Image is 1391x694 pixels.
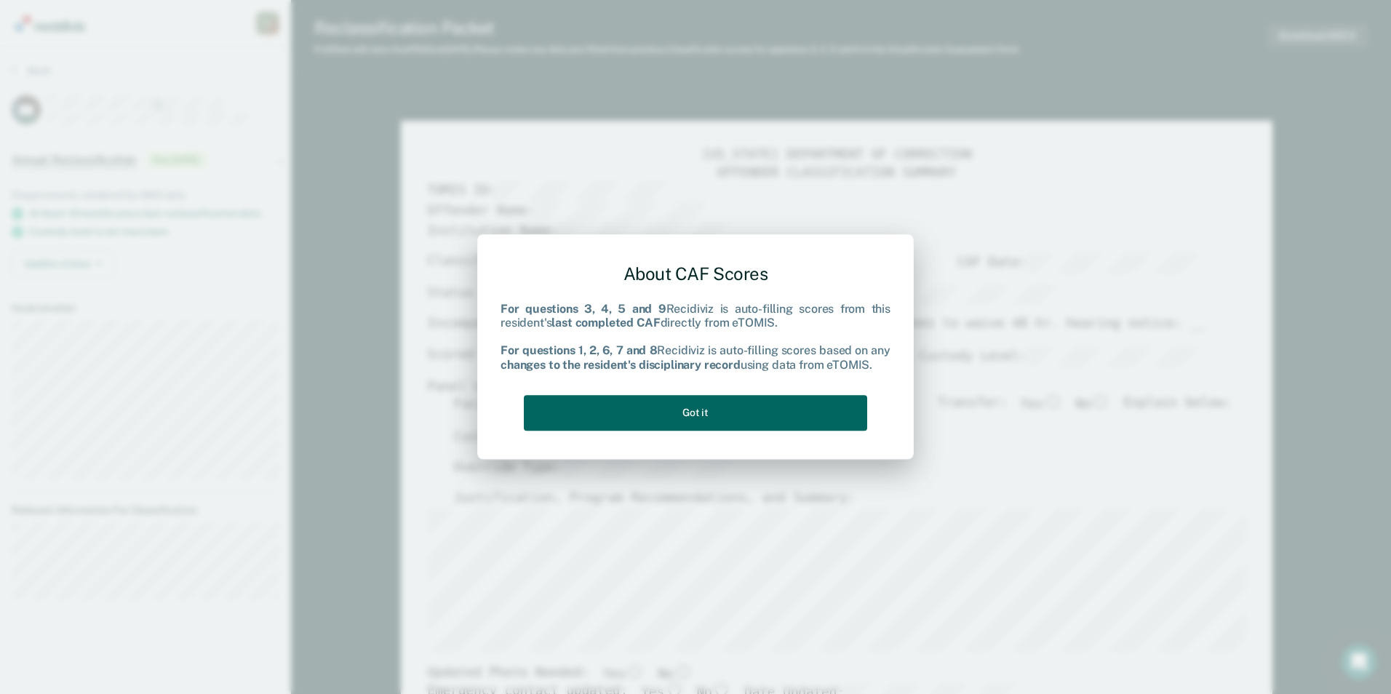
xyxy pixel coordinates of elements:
[524,395,867,431] button: Got it
[501,252,890,296] div: About CAF Scores
[501,302,890,372] div: Recidiviz is auto-filling scores from this resident's directly from eTOMIS. Recidiviz is auto-fil...
[501,358,741,372] b: changes to the resident's disciplinary record
[551,316,660,330] b: last completed CAF
[501,344,657,358] b: For questions 1, 2, 6, 7 and 8
[501,302,666,316] b: For questions 3, 4, 5 and 9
